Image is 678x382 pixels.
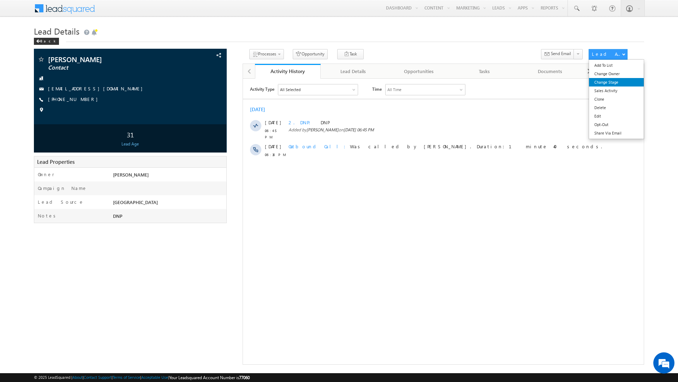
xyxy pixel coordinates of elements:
[22,41,38,47] span: [DATE]
[589,129,644,137] a: Share Via Email
[337,49,364,59] button: Task
[518,64,583,79] a: Documents
[38,171,54,178] label: Owner
[249,49,284,59] button: Processes
[48,64,169,71] span: Contact
[113,375,140,380] a: Terms of Service
[293,49,328,59] button: Opportunity
[113,213,123,219] span: DNP
[113,172,149,178] span: [PERSON_NAME]
[7,28,30,34] div: [DATE]
[36,141,225,147] div: Lead Age
[592,51,622,57] div: Lead Actions
[141,375,168,380] a: Acceptable Use
[321,64,386,79] a: Lead Details
[38,185,87,191] label: Campaign Name
[34,37,63,43] a: Back
[589,112,644,120] a: Edit
[35,6,115,16] div: All Selected
[34,25,79,37] span: Lead Details
[46,48,361,54] span: Added by on
[37,158,75,165] span: Lead Properties
[36,128,225,141] div: 31
[64,48,96,54] span: [PERSON_NAME]
[386,64,452,79] a: Opportunities
[589,86,644,95] a: Sales Activity
[22,73,43,79] span: 06:16 PM
[541,49,574,59] button: Send Email
[84,375,112,380] a: Contact Support
[37,8,58,14] div: All Selected
[255,64,321,79] a: Activity History
[22,49,43,61] span: 06:45 PM
[169,375,250,380] span: Your Leadsquared Account Number is
[48,96,101,103] span: [PHONE_NUMBER]
[589,49,628,60] button: Lead Actions
[34,374,250,381] span: © 2025 LeadSquared | | | | |
[78,41,86,47] span: DNP
[392,67,446,76] div: Opportunities
[523,67,577,76] div: Documents
[48,56,169,63] span: [PERSON_NAME]
[22,65,38,71] span: [DATE]
[38,213,58,219] label: Notes
[144,8,159,14] div: All Time
[589,78,644,86] a: Change Stage
[326,67,380,76] div: Lead Details
[129,5,139,16] span: Time
[46,65,107,71] span: Outbound Call
[239,375,250,380] span: 77060
[589,61,644,70] a: Add To List
[589,120,644,129] a: Opt-Out
[589,70,644,78] a: Change Owner
[452,64,518,79] a: Tasks
[260,68,315,74] div: Activity History
[38,199,84,205] label: Lead Source
[46,41,72,47] span: 2. DNP
[551,50,571,57] span: Send Email
[72,375,83,380] a: About
[589,103,644,112] a: Delete
[101,48,131,54] span: [DATE] 06:45 PM
[7,5,31,16] span: Activity Type
[458,67,511,76] div: Tasks
[48,85,146,91] a: [EMAIL_ADDRESS][DOMAIN_NAME]
[34,38,59,45] div: Back
[589,95,644,103] a: Clone
[258,51,276,56] span: Processes
[46,65,359,71] span: Was called by [PERSON_NAME]. Duration:1 minute 40 seconds.
[111,199,227,209] div: [GEOGRAPHIC_DATA]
